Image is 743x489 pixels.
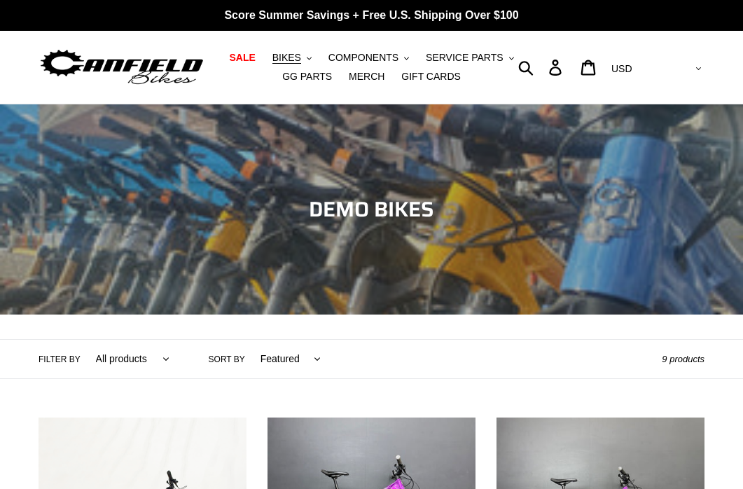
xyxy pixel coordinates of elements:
[328,52,398,64] span: COMPONENTS
[309,193,434,226] span: DEMO BIKES
[265,48,319,67] button: BIKES
[282,71,332,83] span: GG PARTS
[209,353,245,366] label: Sort by
[222,48,262,67] a: SALE
[401,71,461,83] span: GIFT CARDS
[662,354,704,364] span: 9 products
[342,67,391,86] a: MERCH
[39,353,81,366] label: Filter by
[419,48,520,67] button: SERVICE PARTS
[39,46,205,88] img: Canfield Bikes
[426,52,503,64] span: SERVICE PARTS
[321,48,416,67] button: COMPONENTS
[275,67,339,86] a: GG PARTS
[349,71,384,83] span: MERCH
[272,52,301,64] span: BIKES
[394,67,468,86] a: GIFT CARDS
[229,52,255,64] span: SALE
